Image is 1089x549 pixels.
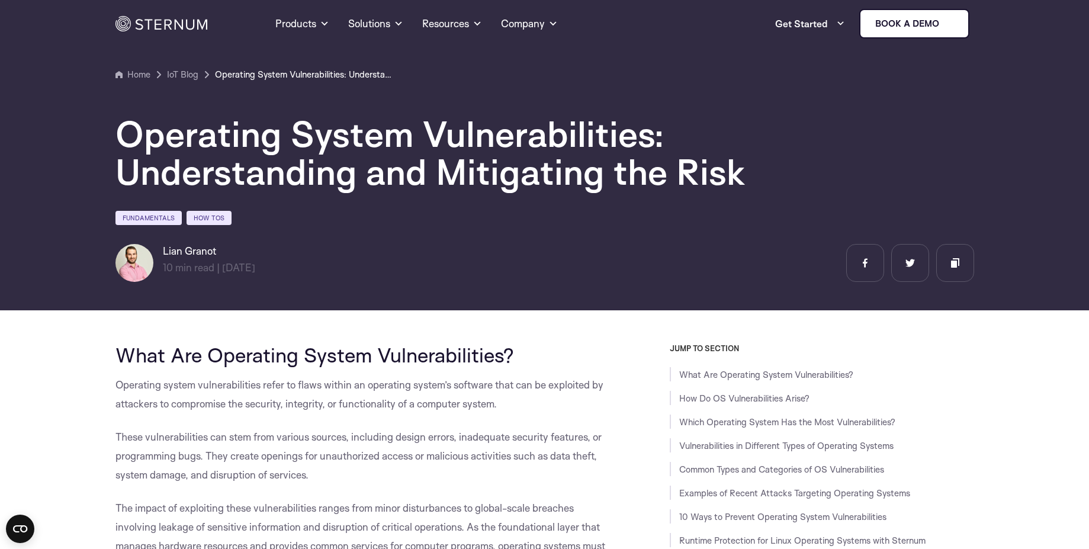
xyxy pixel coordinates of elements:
a: Solutions [348,2,403,45]
span: [DATE] [222,261,255,274]
h1: Operating System Vulnerabilities: Understanding and Mitigating the Risk [115,115,826,191]
a: Vulnerabilities in Different Types of Operating Systems [679,440,894,451]
a: Runtime Protection for Linux Operating Systems with Sternum [679,535,926,546]
a: Get Started [775,12,845,36]
a: Products [275,2,329,45]
a: Examples of Recent Attacks Targeting Operating Systems [679,487,910,499]
span: What Are Operating System Vulnerabilities? [115,342,514,367]
a: Common Types and Categories of OS Vulnerabilities [679,464,884,475]
a: Which Operating System Has the Most Vulnerabilities? [679,416,895,428]
h3: JUMP TO SECTION [670,343,974,353]
a: How Tos [187,211,232,225]
img: sternum iot [944,19,953,28]
span: These vulnerabilities can stem from various sources, including design errors, inadequate security... [115,431,602,481]
a: IoT Blog [167,68,198,82]
a: Book a demo [859,9,969,38]
a: How Do OS Vulnerabilities Arise? [679,393,809,404]
a: Resources [422,2,482,45]
a: Fundamentals [115,211,182,225]
button: Open CMP widget [6,515,34,543]
img: Lian Granot [115,244,153,282]
a: Company [501,2,558,45]
span: min read | [163,261,220,274]
a: Home [115,68,150,82]
span: 10 [163,261,173,274]
a: Operating System Vulnerabilities: Understanding and Mitigating the Risk [215,68,393,82]
span: Operating system vulnerabilities refer to flaws within an operating system’s software that can be... [115,378,603,410]
a: What Are Operating System Vulnerabilities? [679,369,853,380]
h6: Lian Granot [163,244,255,258]
a: 10 Ways to Prevent Operating System Vulnerabilities [679,511,886,522]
